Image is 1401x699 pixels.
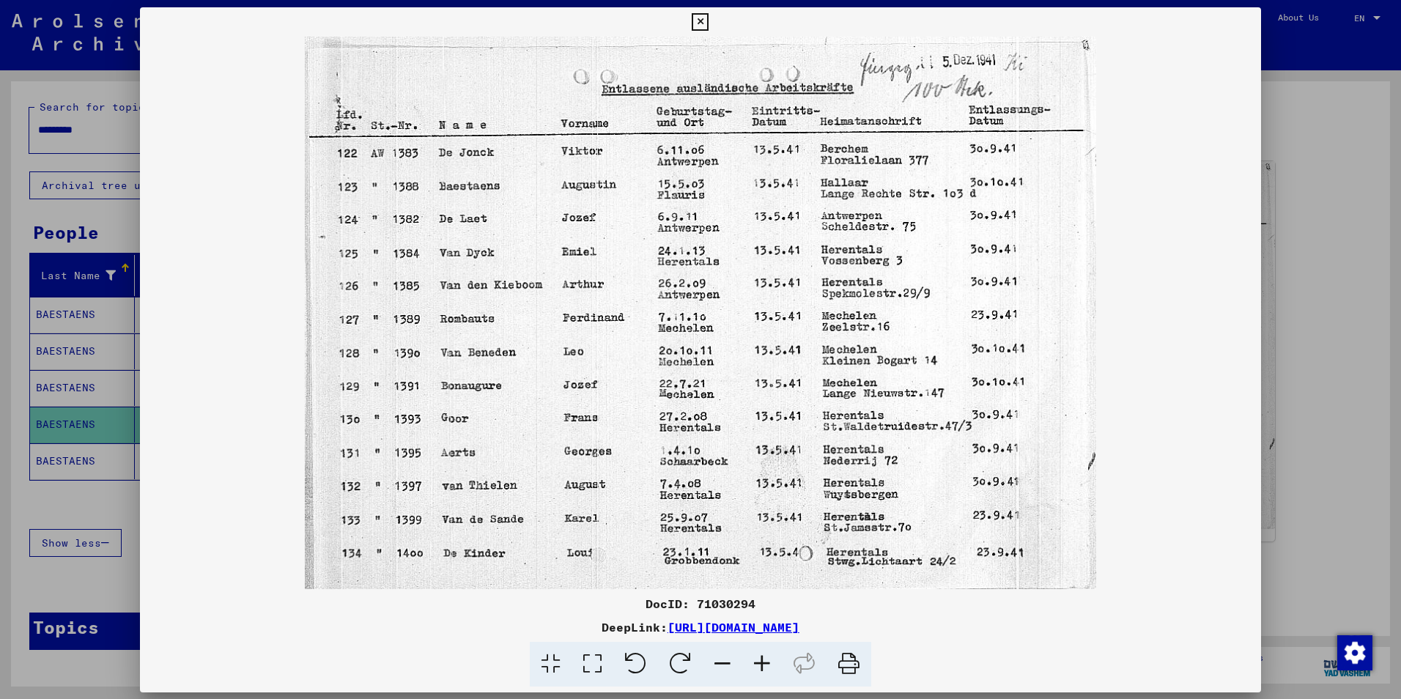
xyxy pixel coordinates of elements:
[1337,635,1372,670] div: Change consent
[140,618,1261,636] div: DeepLink:
[668,620,799,635] a: [URL][DOMAIN_NAME]
[140,37,1261,589] img: 001.jpg
[1337,635,1372,670] img: Change consent
[140,595,1261,613] div: DocID: 71030294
